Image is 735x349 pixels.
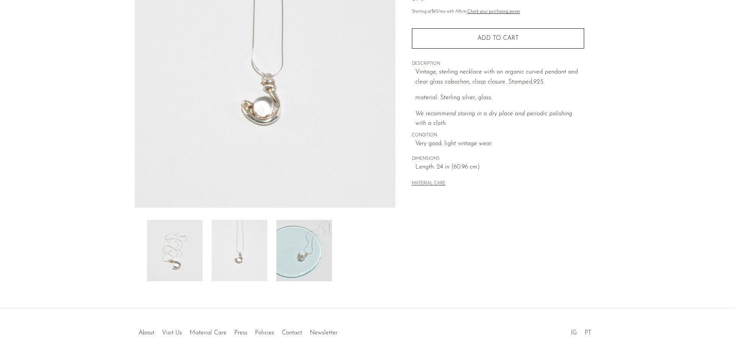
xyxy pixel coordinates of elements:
[585,330,591,336] a: PT
[276,220,332,281] img: Glass Cabochon Pendant Necklace
[234,330,247,336] a: Press
[415,67,584,87] p: Vintage, sterling necklace with an organic curved pendant and clear glass cabochon, clasp closure...
[412,28,584,48] button: Add to cart
[431,10,438,14] span: $65
[571,330,577,336] a: IG
[135,324,341,338] ul: Quick links
[412,8,584,15] p: Starting at /mo with Affirm.
[162,330,182,336] a: Visit Us
[412,61,584,67] span: DESCRIPTION
[255,330,274,336] a: Policies
[412,132,584,139] span: CONDITION
[412,156,584,162] span: DIMENSIONS
[282,330,302,336] a: Contact
[415,93,584,103] p: material: Sterling silver, glass.
[212,220,267,281] img: Glass Cabochon Pendant Necklace
[567,324,595,338] ul: Social Medias
[139,330,154,336] a: About
[467,10,520,14] a: Check your purchasing power - Learn more about Affirm Financing (opens in modal)
[477,35,519,42] span: Add to cart
[412,181,446,187] button: MATERIAL CARE
[415,162,584,172] span: Length: 24 in (60.96 cm)
[533,79,544,85] em: 925.
[415,111,572,127] i: We recommend storing in a dry place and periodic polishing with a cloth.
[415,139,584,149] span: Very good; light vintage wear.
[189,330,227,336] a: Material Care
[147,220,203,281] img: Glass Cabochon Pendant Necklace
